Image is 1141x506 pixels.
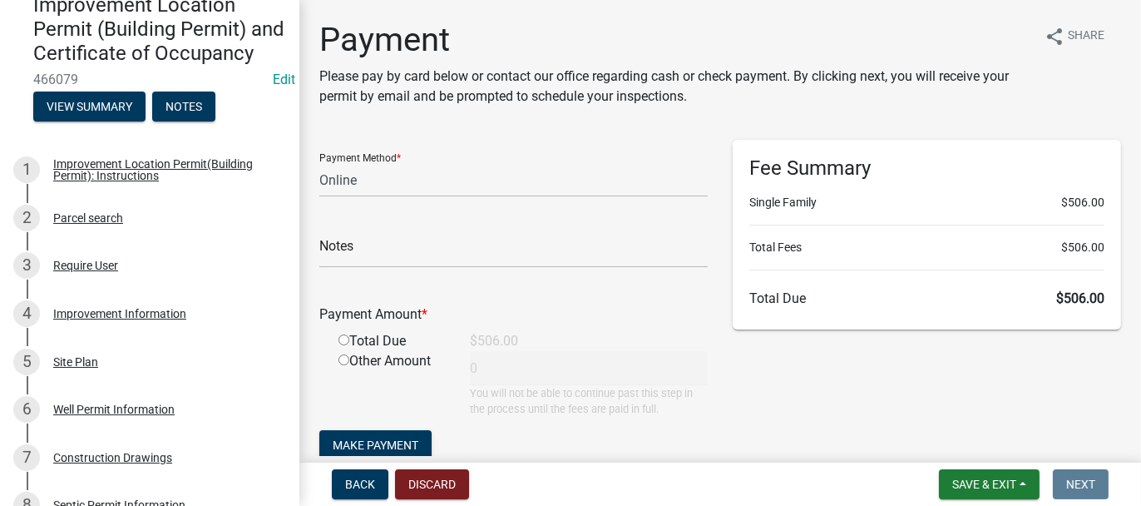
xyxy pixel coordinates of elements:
[33,72,266,87] span: 466079
[33,102,146,115] wm-modal-confirm: Summary
[53,158,273,181] div: Improvement Location Permit(Building Permit): Instructions
[345,478,375,491] span: Back
[326,351,457,417] div: Other Amount
[13,252,40,279] div: 3
[53,308,186,320] div: Improvement Information
[1056,290,1104,306] span: $506.00
[13,156,40,183] div: 1
[152,92,215,122] button: Notes
[273,72,295,87] a: Edit
[13,205,40,231] div: 2
[273,72,295,87] wm-modal-confirm: Edit Application Number
[319,67,1031,107] p: Please pay by card below or contact our office regarding cash or check payment. By clicking next,...
[152,102,215,115] wm-modal-confirm: Notes
[53,212,123,224] div: Parcel search
[749,194,1104,211] li: Single Family
[307,305,720,325] div: Payment Amount
[333,439,418,452] span: Make Payment
[332,469,388,499] button: Back
[395,469,469,499] button: Discard
[319,20,1031,60] h1: Payment
[13,444,40,471] div: 7
[1066,478,1095,491] span: Next
[326,331,457,351] div: Total Due
[13,349,40,375] div: 5
[1053,469,1109,499] button: Next
[13,300,40,327] div: 4
[749,239,1104,256] li: Total Fees
[749,156,1104,181] h6: Fee Summary
[1031,20,1118,52] button: shareShare
[53,452,172,464] div: Construction Drawings
[939,469,1040,499] button: Save & Exit
[1068,27,1104,47] span: Share
[53,404,175,415] div: Well Permit Information
[13,396,40,423] div: 6
[1061,239,1104,256] span: $506.00
[749,290,1104,306] h6: Total Due
[1045,27,1064,47] i: share
[1061,194,1104,211] span: $506.00
[53,260,118,271] div: Require User
[319,430,432,460] button: Make Payment
[33,92,146,122] button: View Summary
[53,356,98,368] div: Site Plan
[952,478,1016,491] span: Save & Exit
